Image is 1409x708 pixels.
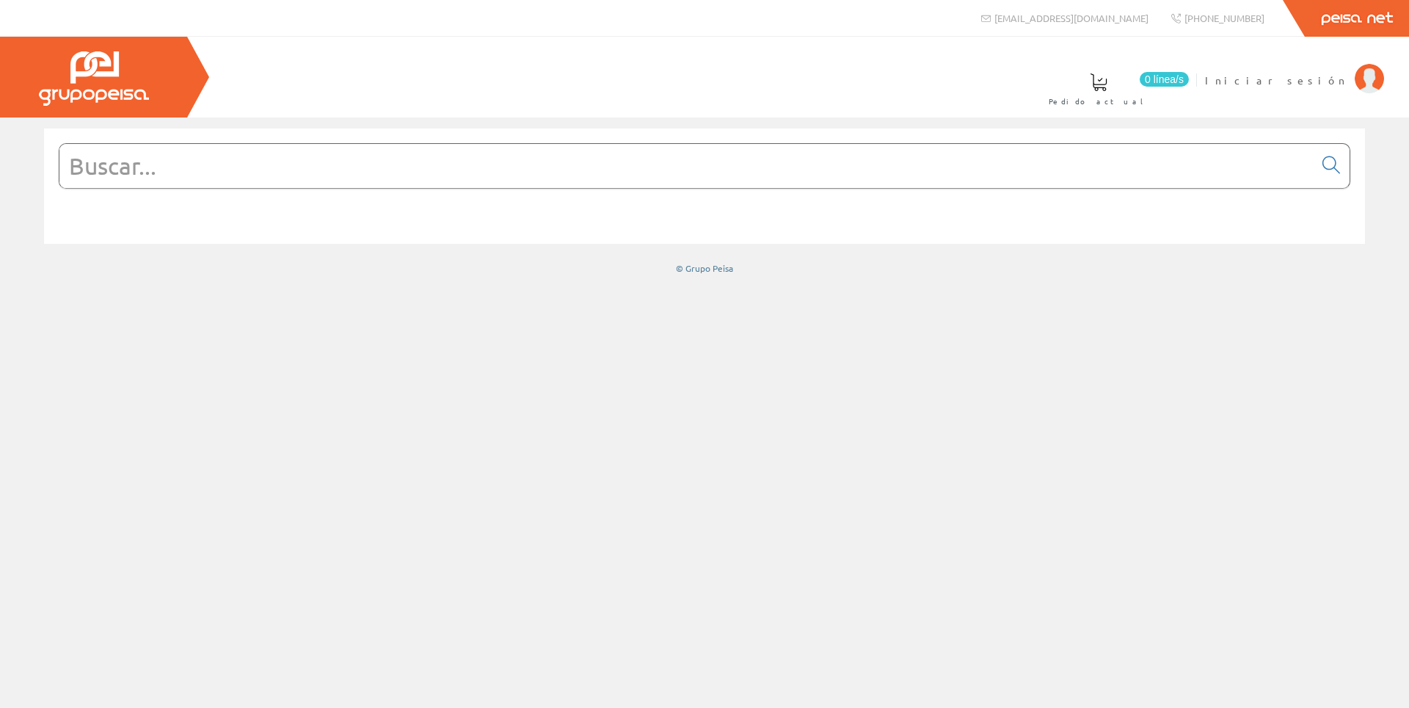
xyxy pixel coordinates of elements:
span: 0 línea/s [1140,72,1189,87]
a: Iniciar sesión [1205,61,1384,75]
span: [EMAIL_ADDRESS][DOMAIN_NAME] [994,12,1148,24]
div: © Grupo Peisa [44,262,1365,275]
img: Grupo Peisa [39,51,149,106]
span: Pedido actual [1049,94,1148,109]
input: Buscar... [59,144,1314,188]
span: [PHONE_NUMBER] [1184,12,1264,24]
span: Iniciar sesión [1205,73,1347,87]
